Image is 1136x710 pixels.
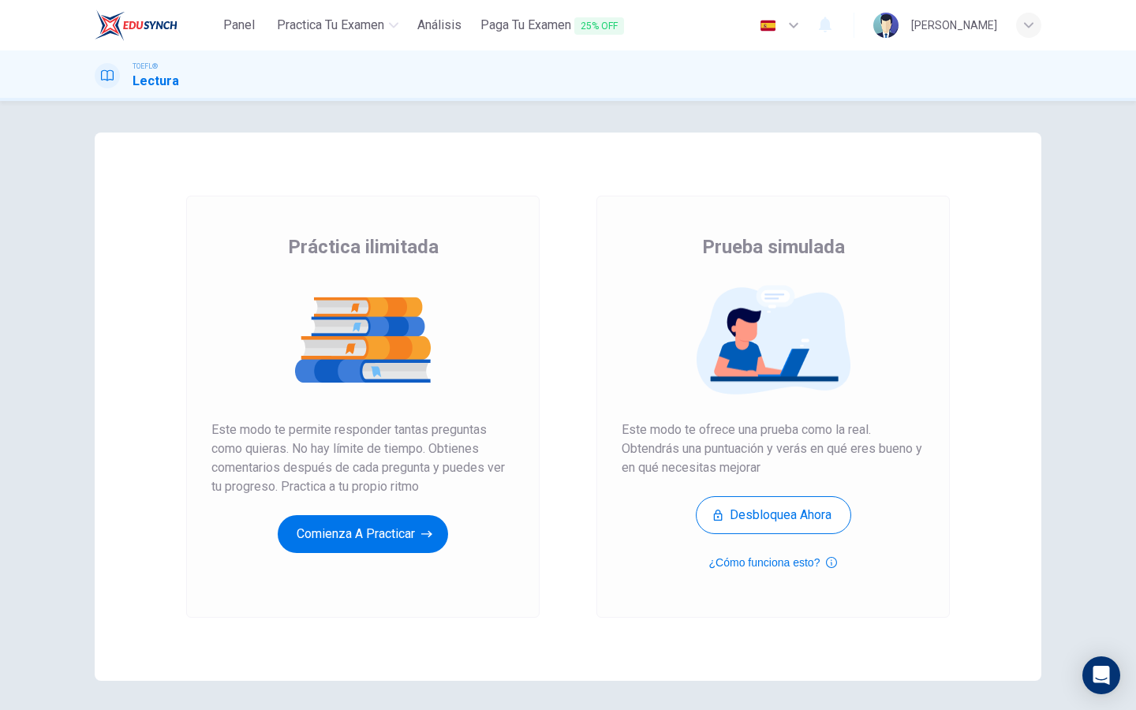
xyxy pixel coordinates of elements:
[1082,656,1120,694] div: Open Intercom Messenger
[214,11,264,40] a: Panel
[873,13,899,38] img: Profile picture
[271,11,405,39] button: Practica tu examen
[277,16,384,35] span: Practica tu examen
[133,72,179,91] h1: Lectura
[417,16,461,35] span: Análisis
[411,11,468,40] a: Análisis
[758,20,778,32] img: es
[223,16,255,35] span: Panel
[474,11,630,40] button: Paga Tu Examen25% OFF
[214,11,264,39] button: Panel
[133,61,158,72] span: TOEFL®
[278,515,448,553] button: Comienza a practicar
[702,234,845,260] span: Prueba simulada
[709,553,838,572] button: ¿Cómo funciona esto?
[622,420,925,477] span: Este modo te ofrece una prueba como la real. Obtendrás una puntuación y verás en qué eres bueno y...
[95,9,214,41] a: EduSynch logo
[288,234,439,260] span: Práctica ilimitada
[95,9,177,41] img: EduSynch logo
[574,17,624,35] span: 25% OFF
[696,496,851,534] button: Desbloquea ahora
[411,11,468,39] button: Análisis
[211,420,514,496] span: Este modo te permite responder tantas preguntas como quieras. No hay límite de tiempo. Obtienes c...
[480,16,624,35] span: Paga Tu Examen
[911,16,997,35] div: [PERSON_NAME]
